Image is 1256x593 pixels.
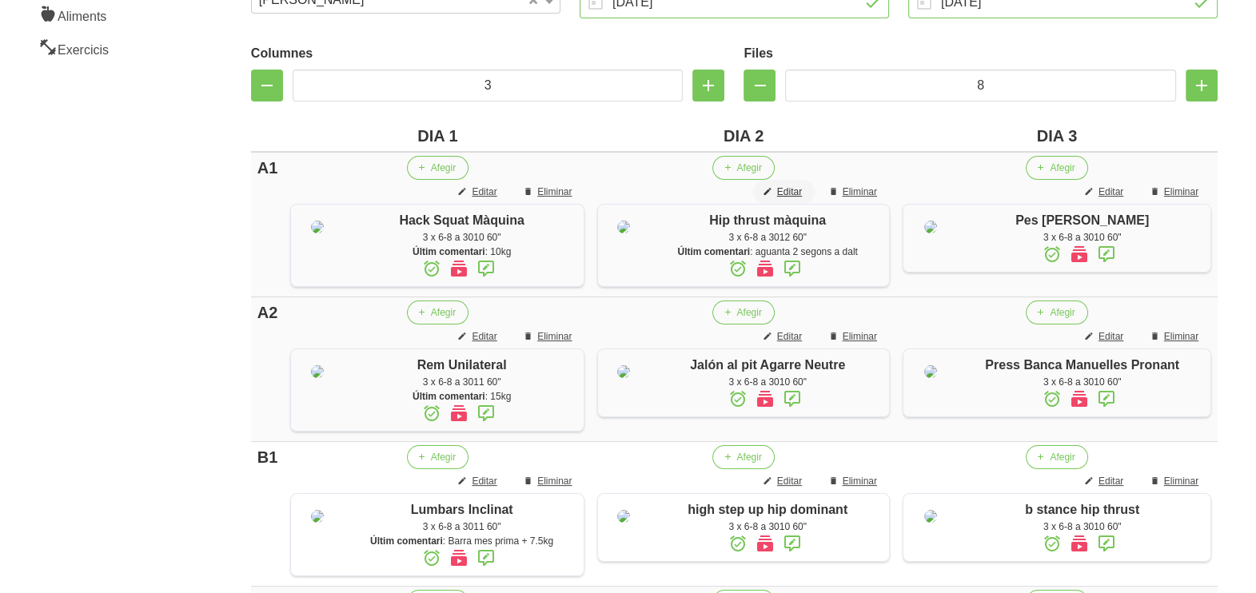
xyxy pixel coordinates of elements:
button: Eliminar [513,324,584,348]
div: DIA 3 [903,124,1211,148]
img: 8ea60705-12ae-42e8-83e1-4ba62b1261d5%2Factivities%2Fhip%20thrsut%20maquina.jpg [617,221,630,233]
span: Editar [777,329,802,344]
span: Eliminar [1164,329,1198,344]
button: Editar [1075,180,1136,204]
span: Editar [472,474,496,488]
span: Afegir [431,305,456,320]
span: Editar [1099,474,1123,488]
button: Eliminar [1140,324,1211,348]
div: : aguanta 2 segons a dalt [654,245,881,259]
div: 3 x 6-8 a 3012 60" [654,230,881,245]
span: Eliminar [1164,185,1198,199]
strong: Últim comentari [677,246,750,257]
span: Rem Unilateral [417,358,507,372]
span: Pes [PERSON_NAME] [1015,213,1149,227]
button: Eliminar [819,324,890,348]
span: b stance hip thrust [1025,503,1139,516]
strong: Últim comentari [413,246,485,257]
img: 8ea60705-12ae-42e8-83e1-4ba62b1261d5%2Factivities%2F31583-hack-squat-png.png [311,221,324,233]
img: 8ea60705-12ae-42e8-83e1-4ba62b1261d5%2Factivities%2Fb%20stance%20hip%20thrust.jpg [924,510,937,523]
div: DIA 1 [290,124,584,148]
span: Afegir [736,305,761,320]
div: B1 [257,445,278,469]
button: Eliminar [513,469,584,493]
span: Jalón al pit Agarre Neutre [690,358,845,372]
div: : 10kg [348,245,576,259]
span: Editar [472,329,496,344]
span: Editar [1099,329,1123,344]
span: Afegir [736,450,761,464]
div: : 15kg [348,389,576,404]
div: 3 x 6-8 a 3010 60" [962,519,1202,534]
button: Eliminar [513,180,584,204]
div: 3 x 6-8 a 3010 60" [962,230,1202,245]
div: 3 x 6-8 a 3010 60" [654,375,881,389]
span: Afegir [431,161,456,175]
button: Afegir [1026,445,1087,469]
label: Columnes [251,44,725,63]
img: 8ea60705-12ae-42e8-83e1-4ba62b1261d5%2Factivities%2Fhigh%20hip%20dominant.jpg [617,510,630,523]
button: Afegir [407,445,469,469]
button: Afegir [1026,156,1087,180]
div: 3 x 6-8 a 3010 60" [654,519,881,534]
div: : Barra mes prima + 7.5kg [348,534,576,548]
button: Editar [753,469,815,493]
span: Eliminar [537,185,572,199]
span: Afegir [431,450,456,464]
span: Eliminar [537,329,572,344]
button: Eliminar [819,180,890,204]
span: Hack Squat Màquina [399,213,524,227]
span: Afegir [736,161,761,175]
strong: Últim comentari [370,535,443,547]
label: Files [744,44,1218,63]
span: Hip thrust màquina [709,213,826,227]
button: Editar [1075,324,1136,348]
span: Eliminar [843,329,877,344]
button: Afegir [407,300,469,324]
div: 3 x 6-8 a 3010 60" [962,375,1202,389]
span: Afegir [1050,161,1075,175]
button: Eliminar [819,469,890,493]
span: Lumbars Inclinat [411,503,513,516]
img: 8ea60705-12ae-42e8-83e1-4ba62b1261d5%2Factivities%2F1223-rem-unilateral-jpg.jpg [311,365,324,378]
span: Afegir [1050,450,1075,464]
button: Editar [448,469,509,493]
div: A1 [257,156,278,180]
div: A2 [257,300,278,324]
strong: Últim comentari [413,391,485,402]
button: Eliminar [1140,469,1211,493]
span: Eliminar [537,474,572,488]
img: 8ea60705-12ae-42e8-83e1-4ba62b1261d5%2Factivities%2F20131-lumbars-inclinat-jpg.jpg [311,510,324,523]
span: Eliminar [843,474,877,488]
span: Editar [777,474,802,488]
span: Eliminar [843,185,877,199]
button: Afegir [712,445,774,469]
button: Afegir [712,156,774,180]
button: Editar [1075,469,1136,493]
button: Afegir [712,300,774,324]
img: 8ea60705-12ae-42e8-83e1-4ba62b1261d5%2Factivities%2F31598-jalon-al-pit-neutre-png.png [617,365,630,378]
div: DIA 2 [597,124,889,148]
span: high step up hip dominant [688,503,847,516]
button: Editar [448,324,509,348]
button: Afegir [1026,300,1087,324]
span: Editar [777,185,802,199]
img: 8ea60705-12ae-42e8-83e1-4ba62b1261d5%2Factivities%2F31278-pes-mort-romanes-jpg.jpg [924,221,937,233]
a: Exercicis [29,31,165,65]
div: 3 x 6-8 a 3010 60" [348,230,576,245]
button: Editar [448,180,509,204]
button: Editar [753,324,815,348]
span: Eliminar [1164,474,1198,488]
span: Editar [1099,185,1123,199]
div: 3 x 6-8 a 3011 60" [348,375,576,389]
span: Press Banca Manuelles Pronant [985,358,1179,372]
span: Editar [472,185,496,199]
span: Afegir [1050,305,1075,320]
button: Editar [753,180,815,204]
img: 8ea60705-12ae-42e8-83e1-4ba62b1261d5%2Factivities%2F12043-press-banca-manuelles-png.png [924,365,937,378]
button: Afegir [407,156,469,180]
div: 3 x 6-8 a 3011 60" [348,519,576,534]
button: Eliminar [1140,180,1211,204]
